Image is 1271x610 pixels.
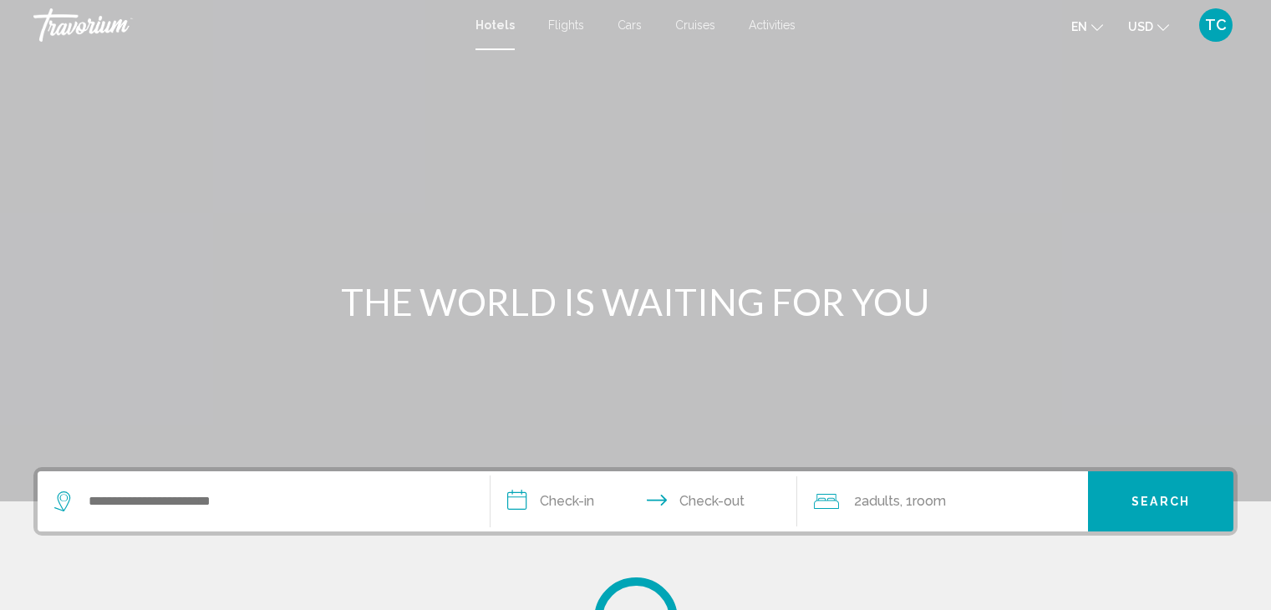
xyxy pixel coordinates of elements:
button: Travelers: 2 adults, 0 children [797,471,1088,531]
button: User Menu [1194,8,1238,43]
span: Search [1131,496,1190,509]
button: Change currency [1128,14,1169,38]
a: Activities [749,18,796,32]
button: Search [1088,471,1233,531]
span: Adults [862,493,900,509]
button: Check in and out dates [491,471,798,531]
span: TC [1205,17,1227,33]
span: Room [913,493,946,509]
a: Cruises [675,18,715,32]
a: Cars [618,18,642,32]
span: 2 [854,490,900,513]
div: Search widget [38,471,1233,531]
button: Change language [1071,14,1103,38]
a: Flights [548,18,584,32]
span: , 1 [900,490,946,513]
a: Travorium [33,8,459,42]
a: Hotels [475,18,515,32]
span: USD [1128,20,1153,33]
h1: THE WORLD IS WAITING FOR YOU [323,280,949,323]
span: en [1071,20,1087,33]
